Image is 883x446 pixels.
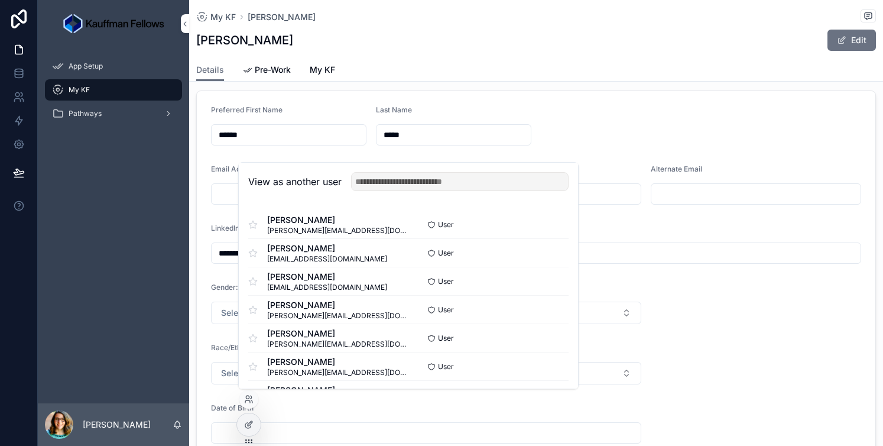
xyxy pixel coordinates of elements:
button: Edit [827,30,876,51]
span: Gender: How do you most closely identify? [211,283,354,292]
a: App Setup [45,56,182,77]
span: [PERSON_NAME] [267,356,408,368]
span: Pathways [69,109,102,118]
span: User [438,305,454,315]
span: Preferred First Name [211,105,283,114]
span: User [438,277,454,286]
h2: View as another user [248,174,342,189]
span: My KF [69,85,90,95]
a: My KF [310,59,335,83]
span: [EMAIL_ADDRESS][DOMAIN_NAME] [267,254,387,264]
button: Select Button [211,362,641,384]
a: Pathways [45,103,182,124]
span: [PERSON_NAME] [267,271,387,283]
a: [PERSON_NAME] [248,11,316,23]
span: Select a Race/Ethnicity [221,367,312,379]
span: [PERSON_NAME][EMAIL_ADDRESS][DOMAIN_NAME] [267,311,408,321]
span: [PERSON_NAME] [267,243,387,254]
img: App logo [63,14,164,33]
span: [PERSON_NAME] [267,214,408,226]
span: [PERSON_NAME][EMAIL_ADDRESS][DOMAIN_NAME] [267,226,408,235]
span: Select a Gender Identity [221,307,316,319]
span: User [438,220,454,230]
span: Email Address [211,164,259,173]
span: My KF [310,64,335,76]
span: [EMAIL_ADDRESS][DOMAIN_NAME] [267,283,387,292]
span: App Setup [69,62,103,71]
span: User [438,334,454,343]
a: Details [196,59,224,82]
span: Date of Birth [211,403,254,412]
span: Pre-Work [255,64,291,76]
span: [PERSON_NAME] [267,299,408,311]
a: My KF [45,79,182,101]
span: User [438,362,454,371]
a: My KF [196,11,236,23]
span: Race/Ethnicity: How do you most closely identify? [211,343,378,352]
button: Select Button [211,302,641,324]
span: My KF [210,11,236,23]
span: Details [196,64,224,76]
p: [PERSON_NAME] [83,419,151,431]
span: [PERSON_NAME] [267,384,408,396]
span: LinkedIn URL [211,224,255,232]
span: Alternate Email [651,164,702,173]
span: [PERSON_NAME] [267,328,408,340]
span: [PERSON_NAME][EMAIL_ADDRESS][DOMAIN_NAME] [267,368,408,377]
h1: [PERSON_NAME] [196,32,293,49]
span: Last Name [376,105,412,114]
div: scrollable content [38,47,189,140]
a: Pre-Work [243,59,291,83]
span: User [438,248,454,258]
span: [PERSON_NAME][EMAIL_ADDRESS][DOMAIN_NAME] [267,340,408,349]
